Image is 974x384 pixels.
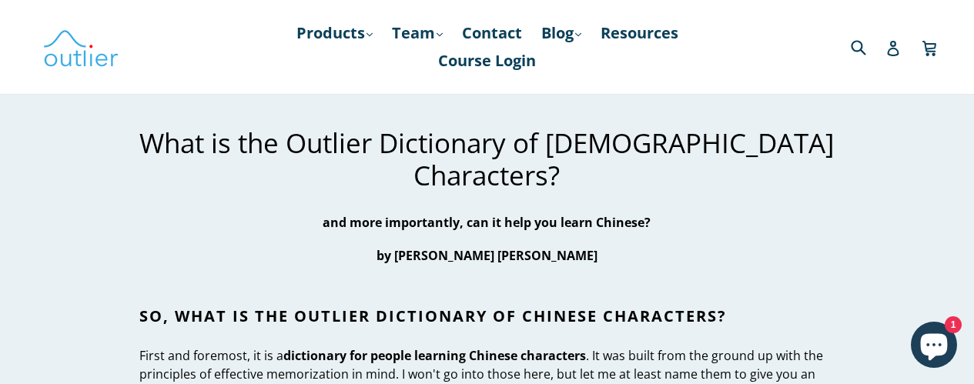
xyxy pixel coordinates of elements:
h1: What is the Outlier Dictionary of [DEMOGRAPHIC_DATA] Characters? [139,127,835,192]
strong: dictionary for people learning Chinese characters [283,347,586,364]
input: Search [847,31,889,62]
strong: and more importantly, can it help you learn Chinese? [323,214,651,231]
a: Course Login [430,47,544,75]
a: Products [289,19,380,47]
a: Contact [454,19,530,47]
b: So, what is the Outlier Dictionary of Chinese Characters? [139,306,727,326]
img: Outlier Linguistics [42,25,119,69]
inbox-online-store-chat: Shopify online store chat [906,322,962,372]
strong: by [PERSON_NAME] [PERSON_NAME] [377,247,597,264]
a: Resources [593,19,686,47]
a: Team [384,19,450,47]
a: Blog [534,19,589,47]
